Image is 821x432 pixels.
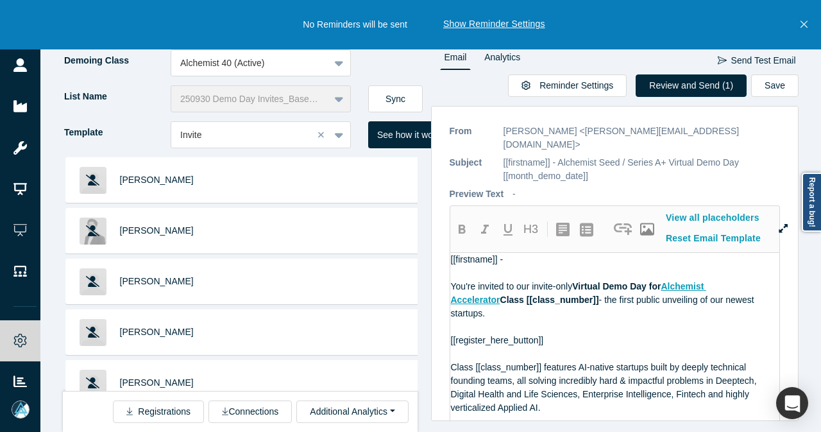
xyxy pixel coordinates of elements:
[504,156,781,183] p: [[firstname]] - Alchemist Seed / Series A+ Virtual Demo Day [[month_demo_date]]
[504,125,781,151] p: [PERSON_NAME] <[PERSON_NAME][EMAIL_ADDRESS][DOMAIN_NAME]>
[451,295,757,318] span: - the first public unveiling of our newest startups.
[113,401,204,423] button: Registrations
[63,49,171,72] label: Demoing Class
[572,281,661,291] span: Virtual Demo Day for
[450,187,504,201] p: Preview Text
[575,218,598,240] button: create uolbg-list-item
[451,281,573,291] span: You're invited to our invite-only
[63,121,171,144] label: Template
[450,125,495,151] p: From
[440,49,471,70] a: Email
[520,218,543,240] button: H3
[120,225,194,236] a: [PERSON_NAME]
[208,401,292,423] button: Connections
[717,49,797,72] button: Send Test Email
[120,377,194,388] a: [PERSON_NAME]
[120,276,194,286] a: [PERSON_NAME]
[451,254,504,264] span: [[firstname]] -
[368,121,454,148] button: See how it works
[450,156,495,183] p: Subject
[802,173,821,232] a: Report a bug!
[63,85,171,108] label: List Name
[636,74,747,97] button: Review and Send (1)
[659,227,768,250] button: Reset Email Template
[500,295,599,305] span: Class [[class_number]]
[443,17,545,31] button: Show Reminder Settings
[751,74,799,97] button: Save
[451,362,759,413] span: Class [[class_number]] features AI-native startups built by deeply technical founding teams, all ...
[303,18,407,31] p: No Reminders will be sent
[480,49,525,70] a: Analytics
[508,74,627,97] button: Reminder Settings
[451,335,544,345] span: [[register_here_button]]
[512,187,516,201] p: -
[659,207,767,229] button: View all placeholders
[120,327,194,337] a: [PERSON_NAME]
[296,401,408,423] button: Additional Analytics
[12,401,30,419] img: Mia Scott's Account
[120,175,194,185] a: [PERSON_NAME]
[368,85,423,112] button: Sync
